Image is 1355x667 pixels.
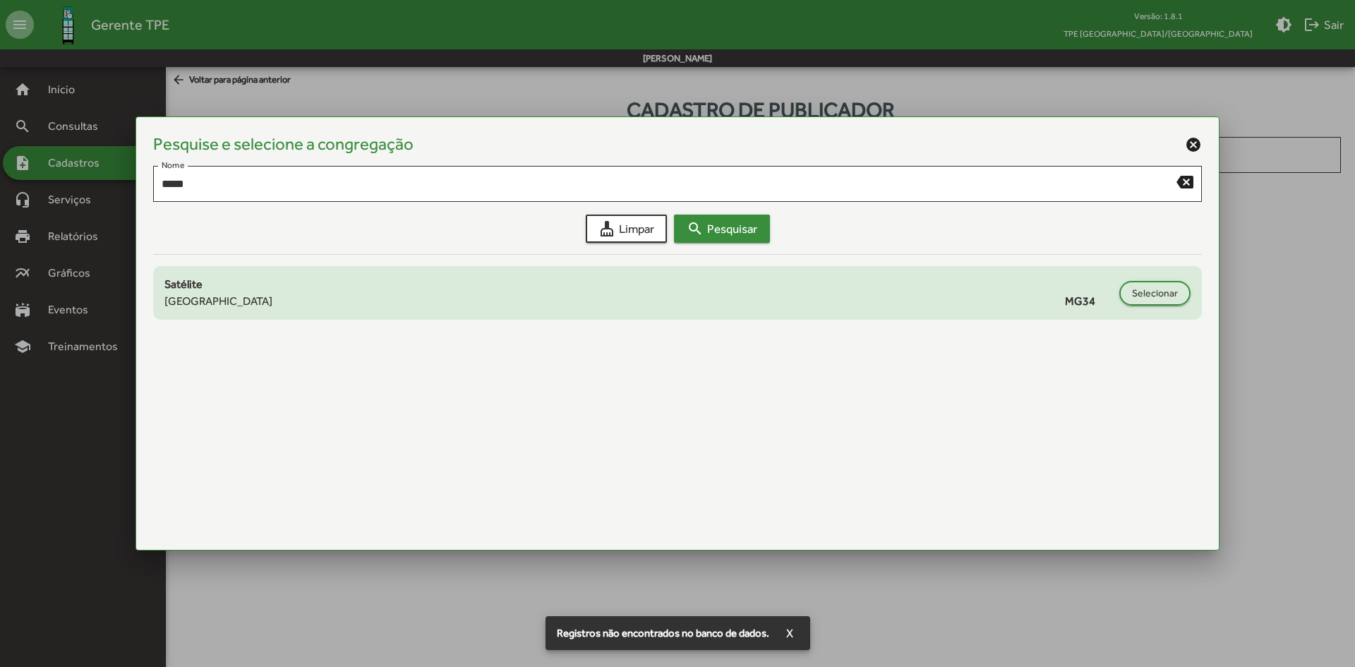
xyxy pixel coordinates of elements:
[1132,280,1178,306] span: Selecionar
[687,216,757,241] span: Pesquisar
[1065,293,1112,310] span: MG34
[1185,136,1202,153] mat-icon: cancel
[153,134,414,155] h4: Pesquise e selecione a congregação
[598,216,654,241] span: Limpar
[164,293,272,310] span: [GEOGRAPHIC_DATA]
[1176,173,1193,190] mat-icon: backspace
[164,277,203,291] span: Satélite
[557,626,769,640] span: Registros não encontrados no banco de dados.
[586,215,667,243] button: Limpar
[598,220,615,237] mat-icon: cleaning_services
[1119,281,1191,306] button: Selecionar
[674,215,770,243] button: Pesquisar
[775,620,805,646] button: X
[687,220,704,237] mat-icon: search
[786,620,793,646] span: X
